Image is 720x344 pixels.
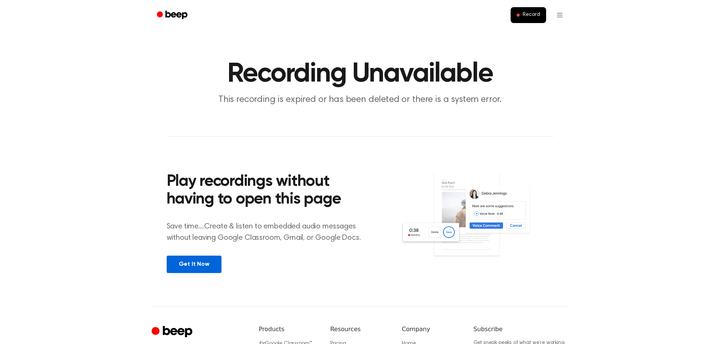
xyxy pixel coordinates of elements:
[330,325,390,334] h6: Resources
[259,325,318,334] h6: Products
[215,94,505,106] p: This recording is expired or has been deleted or there is a system error.
[511,7,546,23] button: Record
[400,171,553,272] img: Voice Comments on Docs and Recording Widget
[152,325,194,339] a: Cruip
[551,6,569,24] button: Open menu
[167,221,370,244] p: Save time....Create & listen to embedded audio messages without leaving Google Classroom, Gmail, ...
[152,8,194,23] a: Beep
[167,256,221,273] a: Get It Now
[167,173,370,209] h2: Play recordings without having to open this page
[474,325,569,334] h6: Subscribe
[167,60,554,88] h1: Recording Unavailable
[402,325,461,334] h6: Company
[523,12,540,19] span: Record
